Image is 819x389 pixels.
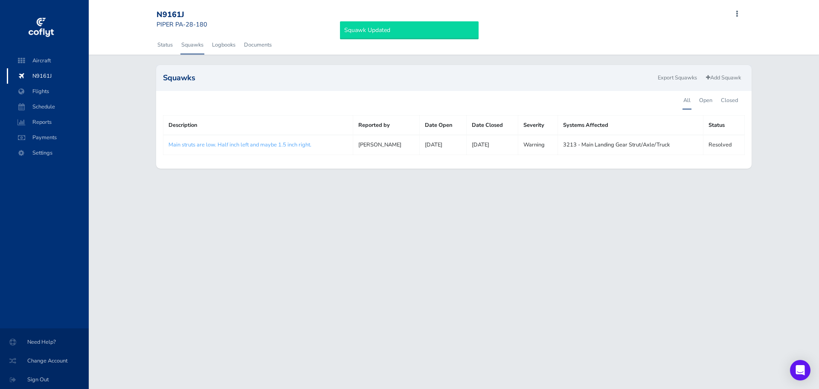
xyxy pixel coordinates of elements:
span: Change Account [10,353,78,369]
span: Settings [15,145,80,161]
a: Documents [243,35,273,54]
td: [DATE] [467,135,518,155]
td: [PERSON_NAME] [353,135,420,155]
th: Status [703,115,745,135]
div: N9161J [157,10,218,20]
small: PIPER PA-28-180 [157,20,207,29]
td: [DATE] [420,135,467,155]
span: Sign Out [10,372,78,387]
th: Date Closed [467,115,518,135]
td: Warning [518,135,558,155]
span: Reports [15,114,80,130]
span: Payments [15,130,80,145]
img: coflyt logo [27,15,55,41]
a: Main struts are low. Half inch left and maybe 1.5 inch right. [168,141,311,149]
a: Closed [720,91,738,110]
div: Open Intercom Messenger [790,360,810,380]
a: Open [698,91,713,110]
th: Reported by [353,115,420,135]
span: N9161J [15,68,80,84]
a: Add Squawk [702,72,745,84]
th: Description [163,115,353,135]
span: Aircraft [15,53,80,68]
a: Squawks [180,35,204,54]
a: All [682,91,691,110]
td: 3213 - Main Landing Gear Strut/Axle/Truck [558,135,703,155]
span: Need Help? [10,334,78,350]
td: Resolved [703,135,745,155]
span: Schedule [15,99,80,114]
th: Date Open [420,115,467,135]
a: Status [157,35,174,54]
a: Export Squawks [654,72,701,84]
span: Flights [15,84,80,99]
a: Logbooks [211,35,236,54]
div: Squawk Updated [340,21,479,39]
th: Severity [518,115,558,135]
h2: Squawks [163,74,654,82]
th: Systems Affected [558,115,703,135]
